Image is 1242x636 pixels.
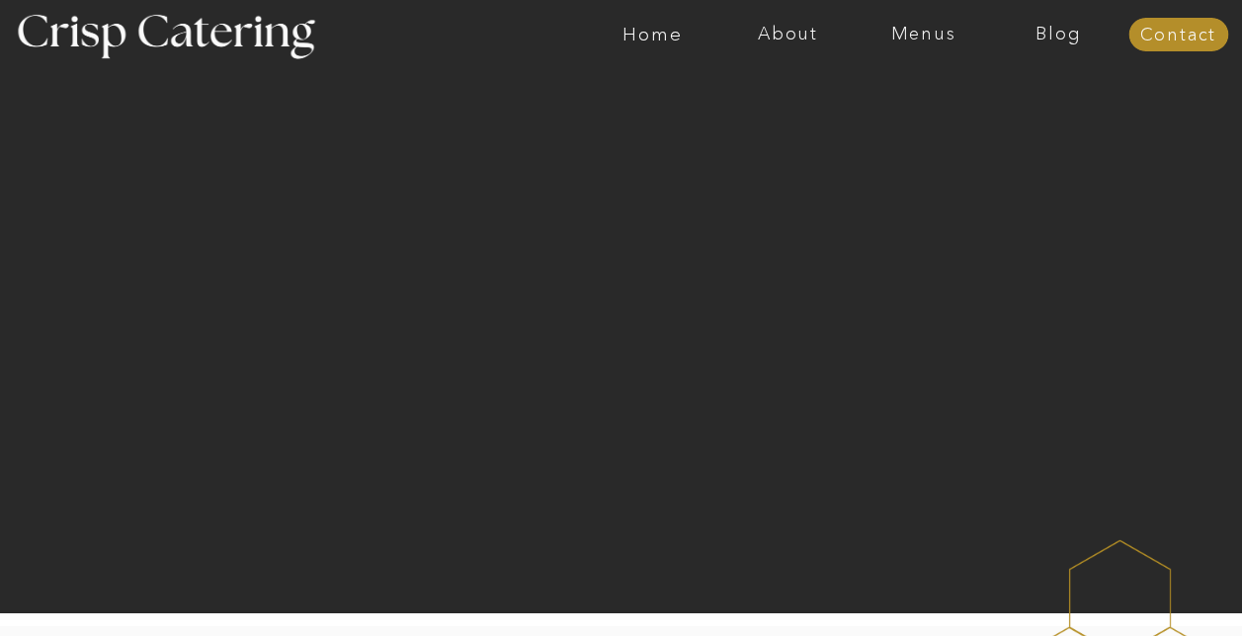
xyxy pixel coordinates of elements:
a: Contact [1128,26,1228,45]
iframe: podium webchat widget bubble [1044,537,1242,636]
a: Menus [856,25,991,44]
a: About [720,25,856,44]
a: Blog [991,25,1126,44]
a: Home [585,25,720,44]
